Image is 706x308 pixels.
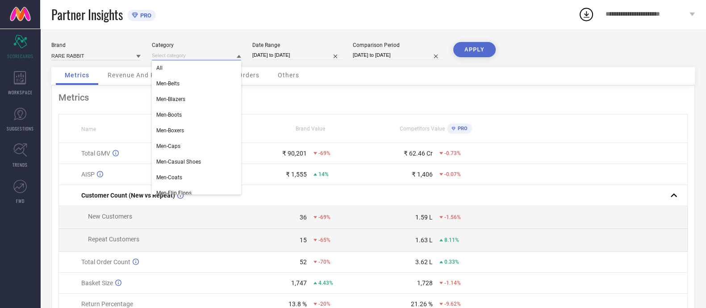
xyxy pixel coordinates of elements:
span: Men-Flip Flops [156,190,192,196]
div: 52 [300,258,307,266]
span: 14% [318,171,329,177]
span: SCORECARDS [7,53,33,59]
div: Brand [51,42,141,48]
div: 1,728 [417,279,433,287]
span: -69% [318,150,330,156]
span: Men-Belts [156,80,180,87]
span: Revenue And Pricing [108,72,173,79]
div: 1.59 L [415,214,433,221]
span: Men-Caps [156,143,180,149]
div: ₹ 62.46 Cr [404,150,433,157]
span: -1.56% [444,214,461,220]
span: -69% [318,214,330,220]
div: 3.62 L [415,258,433,266]
span: WORKSPACE [8,89,33,96]
div: Men-Boxers [152,123,241,138]
span: Others [278,72,299,79]
div: Men-Belts [152,76,241,91]
div: ₹ 90,201 [282,150,307,157]
span: SUGGESTIONS [7,125,34,132]
input: Select category [152,51,241,60]
span: 0.33% [444,259,459,265]
div: Men-Blazers [152,92,241,107]
div: 21.26 % [411,300,433,308]
span: Total Order Count [81,258,130,266]
div: 1.63 L [415,236,433,244]
span: Partner Insights [51,5,123,24]
div: Open download list [578,6,594,22]
input: Select comparison period [353,51,442,60]
div: Comparison Period [353,42,442,48]
span: FWD [16,198,25,204]
div: Men-Caps [152,139,241,154]
span: 8.11% [444,237,459,243]
span: Customer Count (New vs Repeat) [81,192,175,199]
span: Men-Boots [156,112,182,118]
span: Return Percentage [81,300,133,308]
div: 15 [300,236,307,244]
span: -0.73% [444,150,461,156]
span: Brand Value [296,126,325,132]
span: Men-Boxers [156,127,184,134]
span: Basket Size [81,279,113,287]
span: 4.43% [318,280,333,286]
span: Repeat Customers [88,236,139,243]
span: Competitors Value [400,126,445,132]
div: 1,747 [291,279,307,287]
button: APPLY [453,42,496,57]
span: PRO [138,12,151,19]
div: ₹ 1,406 [412,171,433,178]
span: -0.07% [444,171,461,177]
span: New Customers [88,213,132,220]
div: Men-Casual Shoes [152,154,241,169]
div: All [152,60,241,76]
span: -65% [318,237,330,243]
div: Men-Coats [152,170,241,185]
span: Total GMV [81,150,110,157]
span: AISP [81,171,95,178]
div: 13.8 % [288,300,307,308]
span: Men-Coats [156,174,182,181]
span: PRO [455,126,468,131]
span: -20% [318,301,330,307]
div: Date Range [252,42,342,48]
span: Name [81,126,96,132]
span: -70% [318,259,330,265]
span: TRENDS [13,161,28,168]
span: Men-Casual Shoes [156,159,201,165]
span: Men-Blazers [156,96,185,102]
span: All [156,65,163,71]
span: -1.14% [444,280,461,286]
div: Metrics [58,92,688,103]
div: ₹ 1,555 [286,171,307,178]
span: -9.62% [444,301,461,307]
span: Metrics [65,72,89,79]
div: Category [152,42,241,48]
div: Men-Flip Flops [152,186,241,201]
div: Men-Boots [152,107,241,122]
input: Select date range [252,51,342,60]
div: 36 [300,214,307,221]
